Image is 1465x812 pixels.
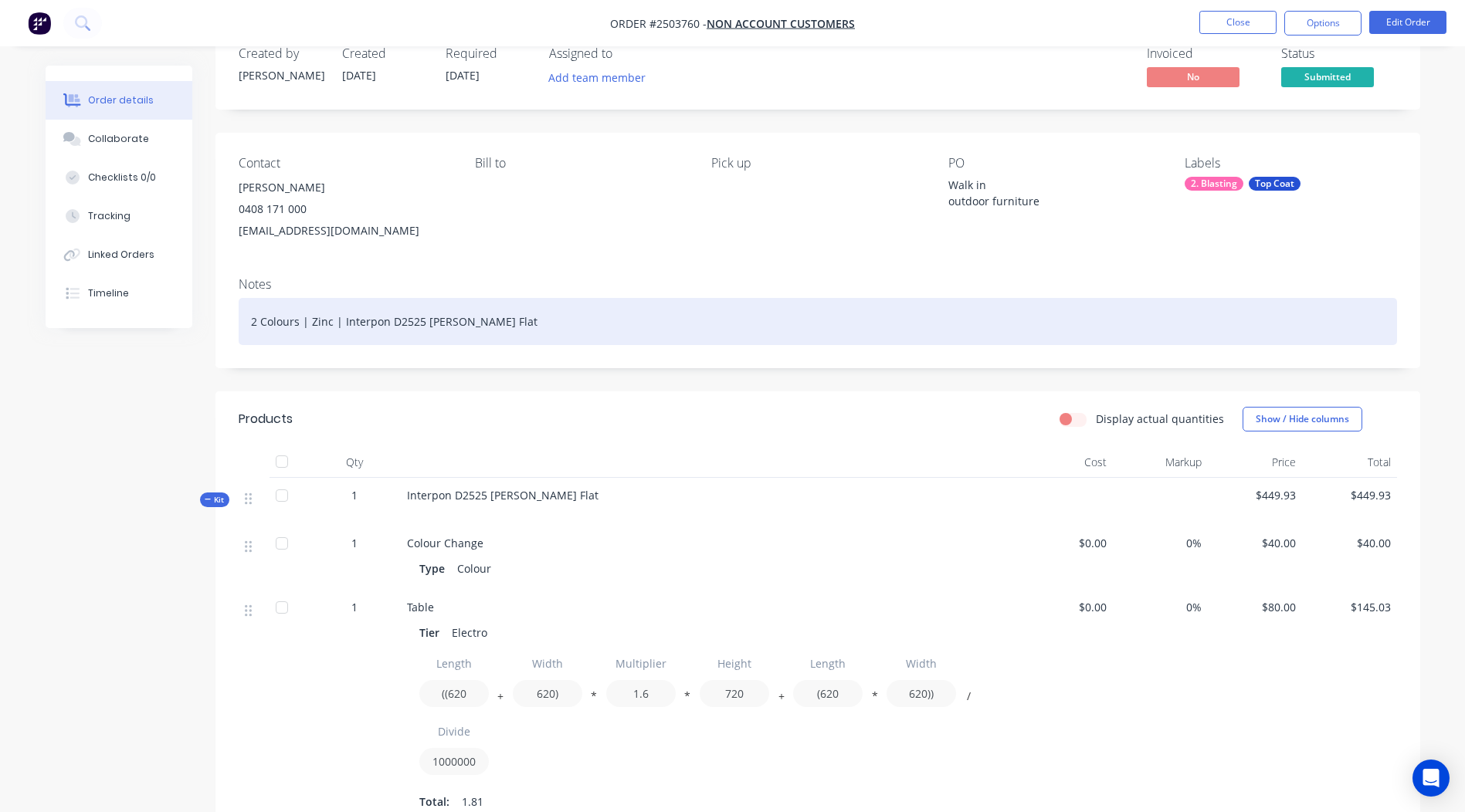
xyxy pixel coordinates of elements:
input: Value [513,680,582,707]
div: Top Coat [1249,177,1301,191]
div: Notes [239,277,1397,292]
div: Order details [88,93,154,107]
span: $80.00 [1214,599,1297,615]
input: Label [700,650,769,677]
input: Value [606,680,676,707]
div: Pick up [711,156,923,171]
div: Qty [308,447,401,478]
span: [DATE] [342,68,376,83]
span: 1.81 [462,793,483,810]
div: 0408 171 000 [239,198,450,220]
input: Label [419,650,489,677]
button: Linked Orders [46,235,192,274]
input: Label [513,650,582,677]
div: Tracking [88,209,131,223]
input: Label [606,650,676,677]
div: [PERSON_NAME] [239,177,450,198]
button: Order details [46,81,192,120]
input: Label [793,650,863,677]
button: Edit Order [1369,11,1446,34]
button: Options [1284,11,1362,36]
div: Walk in outdoor furniture [948,177,1141,209]
div: Bill to [475,156,687,171]
button: + [493,693,508,705]
div: [PERSON_NAME]0408 171 000[EMAIL_ADDRESS][DOMAIN_NAME] [239,177,450,242]
span: $0.00 [1025,535,1107,551]
span: $449.93 [1308,487,1391,503]
div: Total [1302,447,1397,478]
span: 0% [1119,535,1202,551]
span: 1 [351,535,358,551]
button: Add team member [540,67,653,88]
button: Checklists 0/0 [46,158,192,197]
span: $40.00 [1308,535,1391,551]
div: Cost [1019,447,1114,478]
div: Linked Orders [88,248,154,262]
div: Contact [239,156,450,171]
div: Type [419,557,451,580]
button: Close [1199,11,1277,34]
div: PO [948,156,1160,171]
div: Required [446,46,531,61]
span: Order #2503760 - [610,16,707,31]
span: $449.93 [1214,487,1297,503]
button: + [774,693,789,705]
img: Factory [28,12,51,35]
div: Invoiced [1147,46,1263,61]
div: Tier [419,621,446,644]
a: Non account customers [707,16,855,31]
div: Checklists 0/0 [88,171,156,184]
div: Electro [446,621,493,644]
input: Value [887,680,956,707]
div: Products [239,410,293,428]
span: $0.00 [1025,599,1107,615]
label: Display actual quantities [1096,411,1224,427]
span: [DATE] [446,68,480,83]
div: Assigned to [549,46,704,61]
span: 1 [351,599,358,615]
input: Value [419,680,489,707]
div: Collaborate [88,132,149,146]
div: Status [1281,46,1397,61]
div: Created by [239,46,324,61]
span: $40.00 [1214,535,1297,551]
div: Markup [1113,447,1208,478]
button: Tracking [46,197,192,235]
span: Table [407,600,434,614]
div: Kit [200,492,229,507]
div: Open Intercom Messenger [1412,760,1450,797]
div: [PERSON_NAME] [239,67,324,83]
button: Show / Hide columns [1243,407,1362,431]
input: Label [887,650,956,677]
div: Timeline [88,286,129,300]
span: Colour Change [407,536,483,550]
button: Timeline [46,274,192,313]
div: Price [1208,447,1303,478]
span: Submitted [1281,67,1374,86]
span: Total: [419,793,449,810]
span: 0% [1119,599,1202,615]
button: Add team member [549,67,654,88]
div: 2 Colours | Zinc | Interpon D2525 [PERSON_NAME] Flat [239,298,1397,345]
input: Label [419,718,489,745]
div: Labels [1185,156,1396,171]
span: Interpon D2525 [PERSON_NAME] Flat [407,488,599,502]
div: 2. Blasting [1185,177,1243,191]
input: Value [700,680,769,707]
span: No [1147,67,1239,86]
input: Value [419,748,489,775]
button: Submitted [1281,67,1374,90]
div: [EMAIL_ADDRESS][DOMAIN_NAME] [239,220,450,242]
span: $145.03 [1308,599,1391,615]
input: Value [793,680,863,707]
div: Created [342,46,427,61]
span: 1 [351,487,358,503]
div: Colour [451,557,497,580]
button: / [961,693,976,705]
span: Kit [205,494,225,506]
button: Collaborate [46,120,192,158]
